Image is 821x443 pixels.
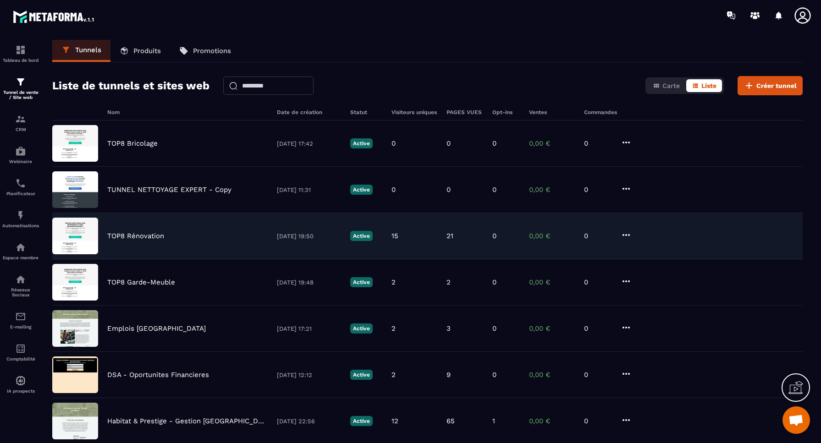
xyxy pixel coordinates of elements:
[391,371,396,379] p: 2
[2,38,39,70] a: formationformationTableau de bord
[2,127,39,132] p: CRM
[277,186,341,193] p: [DATE] 11:31
[529,186,575,194] p: 0,00 €
[2,324,39,329] p: E-mailing
[52,171,98,208] img: image
[2,139,39,171] a: automationsautomationsWebinaire
[15,311,26,322] img: email
[2,356,39,361] p: Comptabilité
[529,232,575,240] p: 0,00 €
[110,40,170,62] a: Produits
[584,186,612,194] p: 0
[107,109,268,115] h6: Nom
[350,231,373,241] p: Active
[277,233,341,240] p: [DATE] 19:50
[277,372,341,378] p: [DATE] 12:12
[107,278,175,286] p: TOP8 Garde-Meuble
[2,90,39,100] p: Tunnel de vente / Site web
[529,371,575,379] p: 0,00 €
[529,278,575,286] p: 0,00 €
[446,371,451,379] p: 9
[52,40,110,62] a: Tunnels
[350,416,373,426] p: Active
[350,277,373,287] p: Active
[133,47,161,55] p: Produits
[446,109,483,115] h6: PAGES VUES
[2,171,39,203] a: schedulerschedulerPlanificateur
[686,79,722,92] button: Liste
[107,139,158,148] p: TOP8 Bricolage
[277,325,341,332] p: [DATE] 17:21
[701,82,716,89] span: Liste
[2,255,39,260] p: Espace membre
[15,210,26,221] img: automations
[584,139,612,148] p: 0
[15,375,26,386] img: automations
[15,274,26,285] img: social-network
[529,417,575,425] p: 0,00 €
[662,82,680,89] span: Carte
[647,79,685,92] button: Carte
[107,417,268,425] p: Habitat & Prestige - Gestion [GEOGRAPHIC_DATA]
[193,47,231,55] p: Promotions
[492,324,496,333] p: 0
[391,324,396,333] p: 2
[15,77,26,88] img: formation
[15,114,26,125] img: formation
[52,125,98,162] img: image
[2,223,39,228] p: Automatisations
[2,304,39,336] a: emailemailE-mailing
[15,146,26,157] img: automations
[350,370,373,380] p: Active
[584,417,612,425] p: 0
[107,324,206,333] p: Emplois [GEOGRAPHIC_DATA]
[492,232,496,240] p: 0
[492,278,496,286] p: 0
[391,186,396,194] p: 0
[13,8,95,25] img: logo
[52,77,209,95] h2: Liste de tunnels et sites web
[446,232,453,240] p: 21
[446,278,451,286] p: 2
[2,267,39,304] a: social-networksocial-networkRéseaux Sociaux
[584,232,612,240] p: 0
[52,218,98,254] img: image
[15,44,26,55] img: formation
[446,417,455,425] p: 65
[584,278,612,286] p: 0
[350,109,382,115] h6: Statut
[350,138,373,148] p: Active
[2,159,39,164] p: Webinaire
[107,186,231,194] p: TUNNEL NETTOYAGE EXPERT - Copy
[756,81,797,90] span: Créer tunnel
[2,58,39,63] p: Tableau de bord
[492,186,496,194] p: 0
[107,371,209,379] p: DSA - Oportunites Financieres
[446,186,451,194] p: 0
[529,139,575,148] p: 0,00 €
[277,418,341,425] p: [DATE] 22:56
[782,406,810,434] a: Ouvrir le chat
[492,417,495,425] p: 1
[170,40,240,62] a: Promotions
[391,278,396,286] p: 2
[529,109,575,115] h6: Ventes
[584,324,612,333] p: 0
[529,324,575,333] p: 0,00 €
[492,109,520,115] h6: Opt-ins
[15,242,26,253] img: automations
[107,232,164,240] p: TOP8 Rénovation
[584,371,612,379] p: 0
[391,109,437,115] h6: Visiteurs uniques
[2,70,39,107] a: formationformationTunnel de vente / Site web
[15,343,26,354] img: accountant
[2,287,39,297] p: Réseaux Sociaux
[2,203,39,235] a: automationsautomationsAutomatisations
[492,371,496,379] p: 0
[2,388,39,394] p: IA prospects
[446,324,451,333] p: 3
[277,279,341,286] p: [DATE] 19:48
[738,76,803,95] button: Créer tunnel
[277,140,341,147] p: [DATE] 17:42
[492,139,496,148] p: 0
